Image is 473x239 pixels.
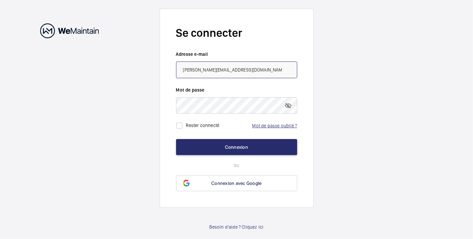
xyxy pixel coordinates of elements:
label: Adresse e-mail [176,51,297,57]
h2: Se connecter [176,25,297,41]
label: Rester connecté [186,123,220,128]
a: Besoin d'aide ? Cliquez ici [210,224,264,230]
button: Connexion [176,139,297,155]
input: Votre adresse e-mail [176,62,297,78]
a: Mot de passe oublié ? [252,123,297,128]
span: Connexion avec Google [211,181,261,186]
p: ou [176,162,297,168]
label: Mot de passe [176,87,297,93]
